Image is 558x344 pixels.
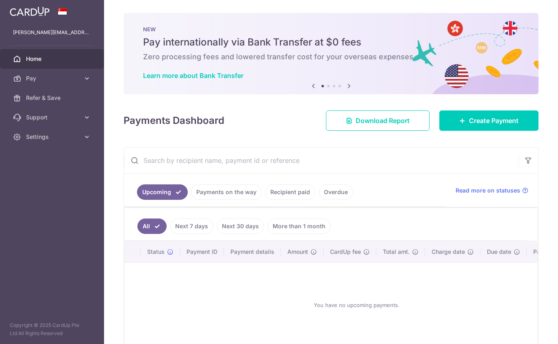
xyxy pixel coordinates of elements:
[265,184,315,200] a: Recipient paid
[456,186,528,195] a: Read more on statuses
[439,110,538,131] a: Create Payment
[356,116,410,125] span: Download Report
[330,248,361,256] span: CardUp fee
[319,184,353,200] a: Overdue
[124,13,538,94] img: Bank transfer banner
[13,28,91,37] p: [PERSON_NAME][EMAIL_ADDRESS][DOMAIN_NAME]
[124,113,224,128] h4: Payments Dashboard
[432,248,465,256] span: Charge date
[170,219,213,234] a: Next 7 days
[224,241,281,262] th: Payment details
[267,219,331,234] a: More than 1 month
[217,219,264,234] a: Next 30 days
[10,6,50,16] img: CardUp
[191,184,262,200] a: Payments on the way
[143,52,519,62] h6: Zero processing fees and lowered transfer cost for your overseas expenses
[383,248,410,256] span: Total amt.
[143,71,243,80] a: Learn more about Bank Transfer
[26,94,80,102] span: Refer & Save
[26,113,80,121] span: Support
[469,116,519,125] span: Create Payment
[26,74,80,82] span: Pay
[26,55,80,63] span: Home
[26,133,80,141] span: Settings
[456,186,520,195] span: Read more on statuses
[143,26,519,32] p: NEW
[287,248,308,256] span: Amount
[487,248,511,256] span: Due date
[137,219,167,234] a: All
[180,241,224,262] th: Payment ID
[326,110,430,131] a: Download Report
[143,36,519,49] h5: Pay internationally via Bank Transfer at $0 fees
[147,248,165,256] span: Status
[124,147,519,173] input: Search by recipient name, payment id or reference
[137,184,188,200] a: Upcoming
